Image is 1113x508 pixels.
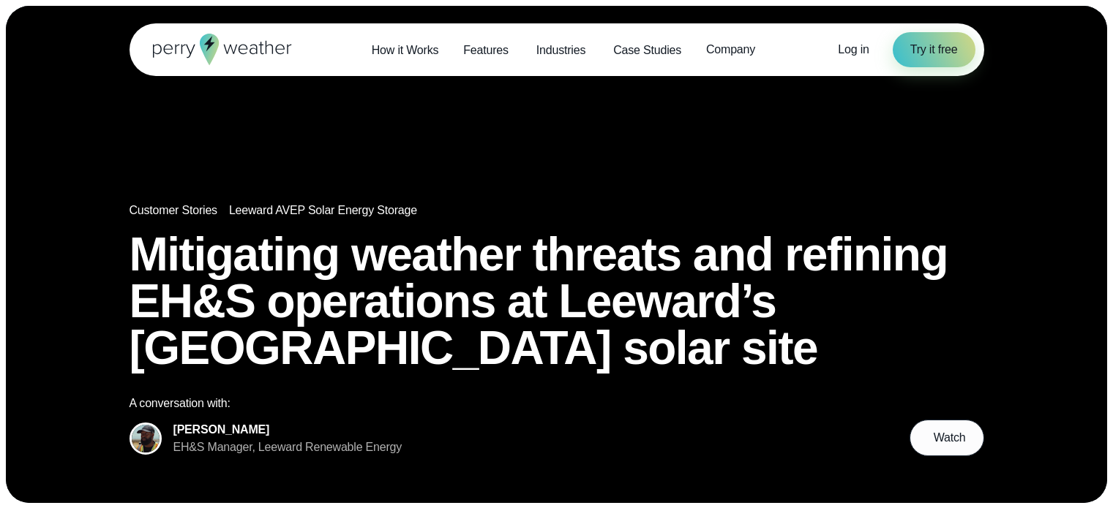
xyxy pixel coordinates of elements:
[130,231,984,371] h1: Mitigating weather threats and refining EH&S operations at Leeward’s [GEOGRAPHIC_DATA] solar site
[893,32,975,67] a: Try it free
[130,395,886,412] div: A conversation with:
[601,35,694,65] a: Case Studies
[130,202,984,219] nav: Breadcrumb
[536,42,585,59] span: Industries
[910,41,958,58] span: Try it free
[613,42,681,59] span: Case Studies
[838,43,869,56] span: Log in
[130,202,217,219] a: Customer Stories
[463,42,509,59] span: Features
[359,35,451,65] a: How it Works
[132,425,160,452] img: Donald Dennis Headshot
[229,202,417,219] a: Leeward AVEP Solar Energy Storage
[910,420,984,456] button: Watch
[838,41,869,58] a: Log in
[173,439,402,456] div: EH&S Manager, Leeward Renewable Energy
[173,421,402,439] div: [PERSON_NAME]
[372,42,439,59] span: How it Works
[706,41,755,58] span: Company
[934,429,966,447] span: Watch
